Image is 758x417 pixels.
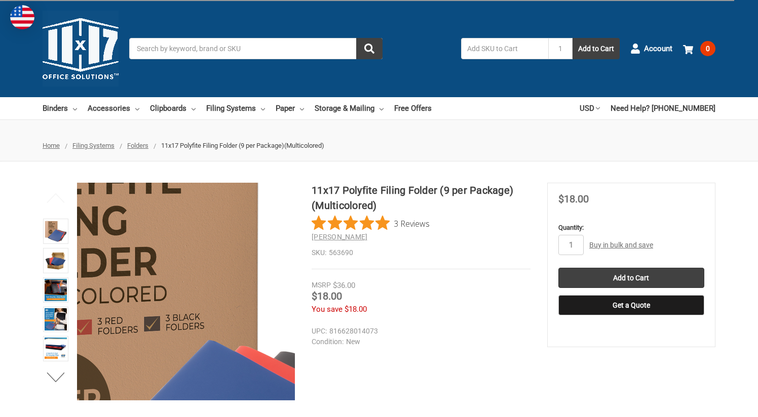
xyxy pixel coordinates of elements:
[312,290,342,302] span: $18.00
[333,281,355,290] span: $36.00
[150,97,196,119] a: Clipboards
[312,337,526,347] dd: New
[315,97,384,119] a: Storage & Mailing
[312,216,430,231] button: Rated 5 out of 5 stars from 3 reviews. Jump to reviews.
[573,38,620,59] button: Add to Cart
[644,43,672,55] span: Account
[345,305,367,314] span: $18.00
[45,338,67,360] img: 11x17 Polyfite Filing Folder (9 per Package)(Multicolored)
[312,337,344,347] dt: Condition:
[312,280,331,290] div: MSRP
[558,268,704,288] input: Add to Cart
[580,97,600,119] a: USD
[43,11,119,87] img: 11x17.com
[88,97,139,119] a: Accessories
[129,38,383,59] input: Search by keyword, brand or SKU
[45,249,67,272] img: 11x17 Polyfite Filing Folder (9 per Package)(Multicolored)
[45,308,67,330] img: 11x17 Polyfite Filing Folder (9 per Package)(Multicolored)
[276,97,304,119] a: Paper
[43,142,60,149] a: Home
[394,216,430,231] span: 3 Reviews
[10,5,34,29] img: duty and tax information for United States
[43,97,77,119] a: Binders
[41,367,71,388] button: Next
[127,142,148,149] a: Folders
[558,223,704,233] label: Quantity:
[312,247,326,258] dt: SKU:
[589,241,653,249] a: Buy in bulk and save
[41,188,71,208] button: Previous
[206,97,265,119] a: Filing Systems
[45,279,67,301] img: 11”x17” Polyfite Filing Folders (563690) Multi-colored Pack
[683,35,715,62] a: 0
[461,38,548,59] input: Add SKU to Cart
[312,183,530,213] h1: 11x17 Polyfite Filing Folder (9 per Package)(Multicolored)
[558,193,589,205] span: $18.00
[312,247,530,258] dd: 563690
[312,305,343,314] span: You save
[700,41,715,56] span: 0
[558,295,704,315] button: Get a Quote
[394,97,432,119] a: Free Offers
[312,326,526,337] dd: 816628014073
[45,220,67,242] img: 11x17 Polyfite Filing Folder (9 per Package) (Red, Blue, & Black)
[161,142,324,149] span: 11x17 Polyfite Filing Folder (9 per Package)(Multicolored)
[630,35,672,62] a: Account
[312,326,327,337] dt: UPC:
[611,97,715,119] a: Need Help? [PHONE_NUMBER]
[312,233,367,241] a: [PERSON_NAME]
[72,142,115,149] a: Filing Systems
